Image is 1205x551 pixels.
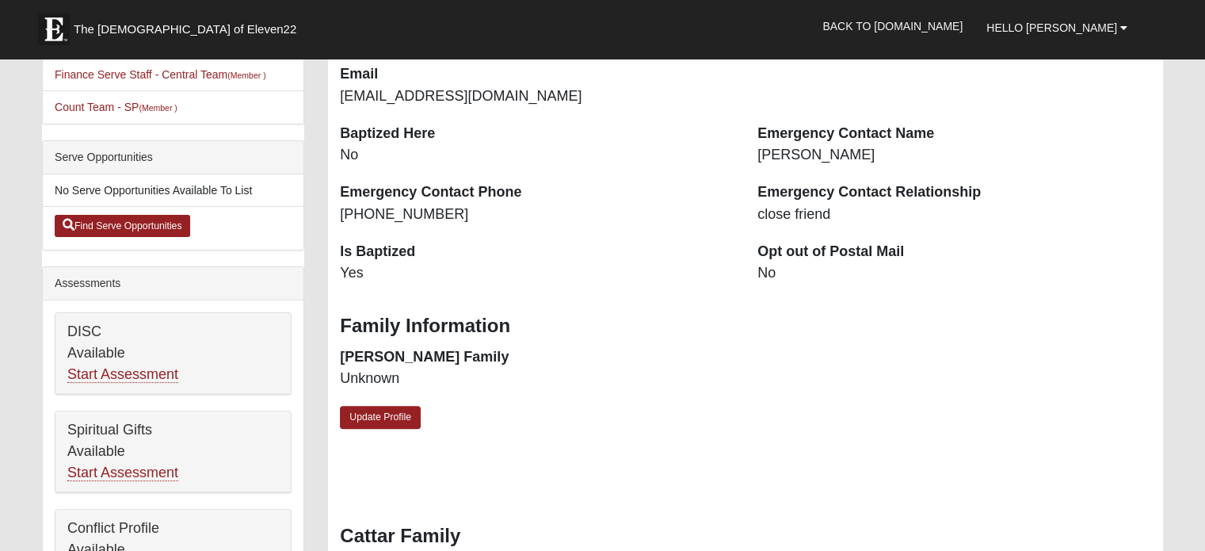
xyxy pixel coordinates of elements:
a: Start Assessment [67,465,178,481]
dt: [PERSON_NAME] Family [340,347,734,368]
dd: Unknown [340,369,734,389]
a: Finance Serve Staff - Central Team(Member ) [55,68,266,81]
a: Back to [DOMAIN_NAME] [810,6,974,46]
a: Start Assessment [67,366,178,383]
a: Find Serve Opportunities [55,215,190,237]
div: Assessments [43,267,303,300]
a: Hello [PERSON_NAME] [974,8,1139,48]
dd: [PERSON_NAME] [757,145,1151,166]
a: The [DEMOGRAPHIC_DATA] of Eleven22 [30,6,347,45]
dd: [EMAIL_ADDRESS][DOMAIN_NAME] [340,86,734,107]
small: (Member ) [139,103,177,113]
span: Hello [PERSON_NAME] [986,21,1117,34]
dt: Email [340,64,734,85]
div: Spiritual Gifts Available [55,411,291,492]
dd: No [757,263,1151,284]
img: Eleven22 logo [38,13,70,45]
li: No Serve Opportunities Available To List [43,174,303,207]
dd: [PHONE_NUMBER] [340,205,734,225]
dt: Emergency Contact Phone [340,182,734,203]
dt: Emergency Contact Relationship [757,182,1151,203]
dt: Emergency Contact Name [757,124,1151,144]
dd: close friend [757,205,1151,225]
dt: Is Baptized [340,242,734,262]
h3: Cattar Family [340,525,1151,548]
dd: No [340,145,734,166]
small: (Member ) [227,71,265,80]
dt: Opt out of Postal Mail [757,242,1151,262]
span: The [DEMOGRAPHIC_DATA] of Eleven22 [74,21,296,37]
h3: Family Information [340,315,1151,338]
div: Serve Opportunities [43,141,303,174]
dt: Baptized Here [340,124,734,144]
a: Update Profile [340,406,421,429]
div: DISC Available [55,313,291,394]
dd: Yes [340,263,734,284]
a: Count Team - SP(Member ) [55,101,177,113]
